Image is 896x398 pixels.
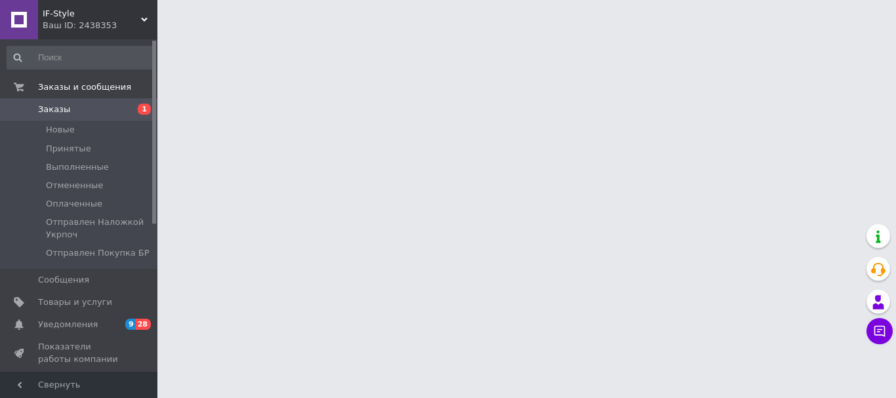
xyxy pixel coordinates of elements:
span: Уведомления [38,319,98,330]
span: Сообщения [38,274,89,286]
div: Ваш ID: 2438353 [43,20,157,31]
span: Новые [46,124,75,136]
span: 1 [138,104,151,115]
button: Чат с покупателем [866,318,893,344]
span: Показатели работы компании [38,341,121,365]
input: Поиск [7,46,155,70]
span: Товары и услуги [38,296,112,308]
span: Отправлен Покупка БР [46,247,150,259]
span: Выполненные [46,161,109,173]
span: 9 [125,319,136,330]
span: Заказы [38,104,70,115]
span: Заказы и сообщения [38,81,131,93]
span: Оплаченные [46,198,102,210]
span: Отправлен Наложкой Укрпоч [46,216,153,240]
span: Отмененные [46,180,103,191]
span: 28 [136,319,151,330]
span: IF-Style [43,8,141,20]
span: Принятые [46,143,91,155]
